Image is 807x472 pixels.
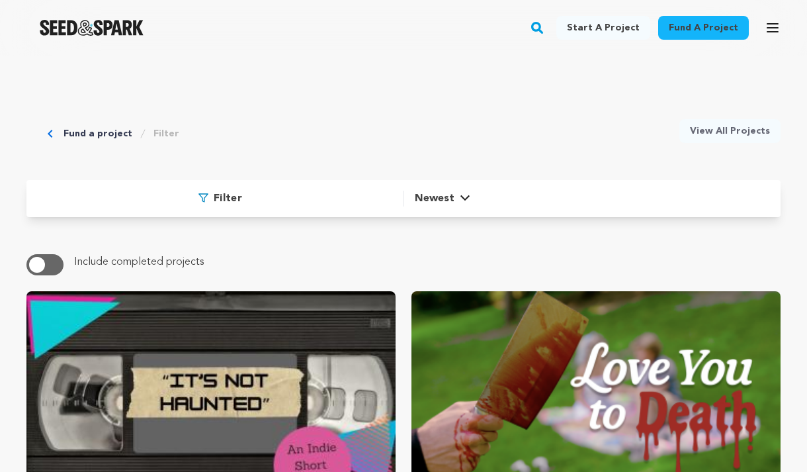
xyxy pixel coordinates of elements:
a: Filter [153,127,179,140]
img: Seed&Spark Funnel Icon [198,193,208,203]
span: Filter [214,191,242,207]
span: Newest [415,191,454,207]
img: Seed&Spark Logo Dark Mode [40,20,144,36]
a: Fund a project [658,16,749,40]
a: Start a project [556,16,650,40]
a: Seed&Spark Homepage [40,20,144,36]
a: View All Projects [679,119,781,143]
a: Fund a project [64,127,132,140]
span: Include completed projects [74,257,204,267]
div: Breadcrumb [48,119,179,148]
